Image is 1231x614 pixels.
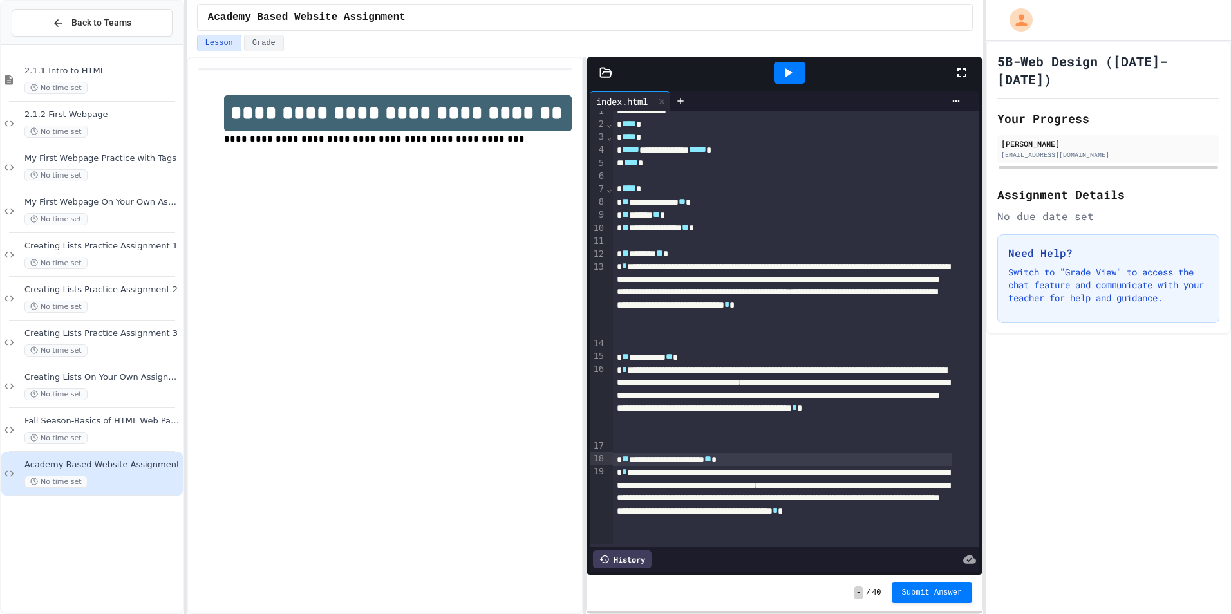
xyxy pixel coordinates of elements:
div: 1 [590,105,606,118]
span: No time set [24,476,88,488]
div: 4 [590,144,606,156]
span: No time set [24,257,88,269]
div: 12 [590,248,606,261]
span: Back to Teams [71,16,131,30]
div: 14 [590,337,606,350]
div: 15 [590,350,606,363]
span: Academy Based Website Assignment [208,10,406,25]
span: Creating Lists Practice Assignment 3 [24,328,180,339]
button: Lesson [197,35,241,51]
span: Fold line [606,118,612,129]
div: No due date set [997,209,1219,224]
div: History [593,550,652,568]
button: Submit Answer [892,582,973,603]
span: Creating Lists On Your Own Assignment [24,372,180,383]
span: No time set [24,82,88,94]
div: 17 [590,440,606,452]
span: Creating Lists Practice Assignment 2 [24,284,180,295]
div: 16 [590,363,606,440]
span: Fall Season-Basics of HTML Web Page Assignment [24,416,180,427]
span: 2.1.2 First Webpage [24,109,180,120]
div: 3 [590,131,606,144]
div: 19 [590,465,606,542]
span: My First Webpage Practice with Tags [24,153,180,164]
div: 6 [590,170,606,183]
h1: 5B-Web Design ([DATE]-[DATE]) [997,52,1219,88]
div: index.html [590,95,654,108]
span: No time set [24,301,88,313]
span: No time set [24,213,88,225]
span: My First Webpage On Your Own Assignment [24,197,180,208]
span: No time set [24,344,88,357]
div: 13 [590,261,606,337]
h2: Assignment Details [997,185,1219,203]
span: Submit Answer [902,588,963,598]
span: 2.1.1 Intro to HTML [24,66,180,77]
div: My Account [996,5,1036,35]
p: Switch to "Grade View" to access the chat feature and communicate with your teacher for help and ... [1008,266,1208,304]
div: [PERSON_NAME] [1001,138,1216,149]
button: Back to Teams [12,9,173,37]
span: Fold line [606,183,612,194]
h3: Need Help? [1008,245,1208,261]
span: Creating Lists Practice Assignment 1 [24,241,180,252]
span: No time set [24,169,88,181]
h2: Your Progress [997,109,1219,127]
div: index.html [590,91,670,111]
div: [EMAIL_ADDRESS][DOMAIN_NAME] [1001,150,1216,160]
div: 2 [590,118,606,131]
span: Academy Based Website Assignment [24,460,180,470]
span: / [866,588,870,598]
div: 9 [590,209,606,221]
span: No time set [24,432,88,444]
div: 5 [590,157,606,170]
span: No time set [24,388,88,400]
span: Fold line [606,131,612,142]
span: No time set [24,126,88,138]
div: 8 [590,196,606,209]
button: Grade [244,35,284,51]
span: - [854,586,863,599]
div: 18 [590,452,606,465]
div: 11 [590,235,606,248]
div: 10 [590,222,606,235]
div: 7 [590,183,606,196]
span: 40 [872,588,881,598]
